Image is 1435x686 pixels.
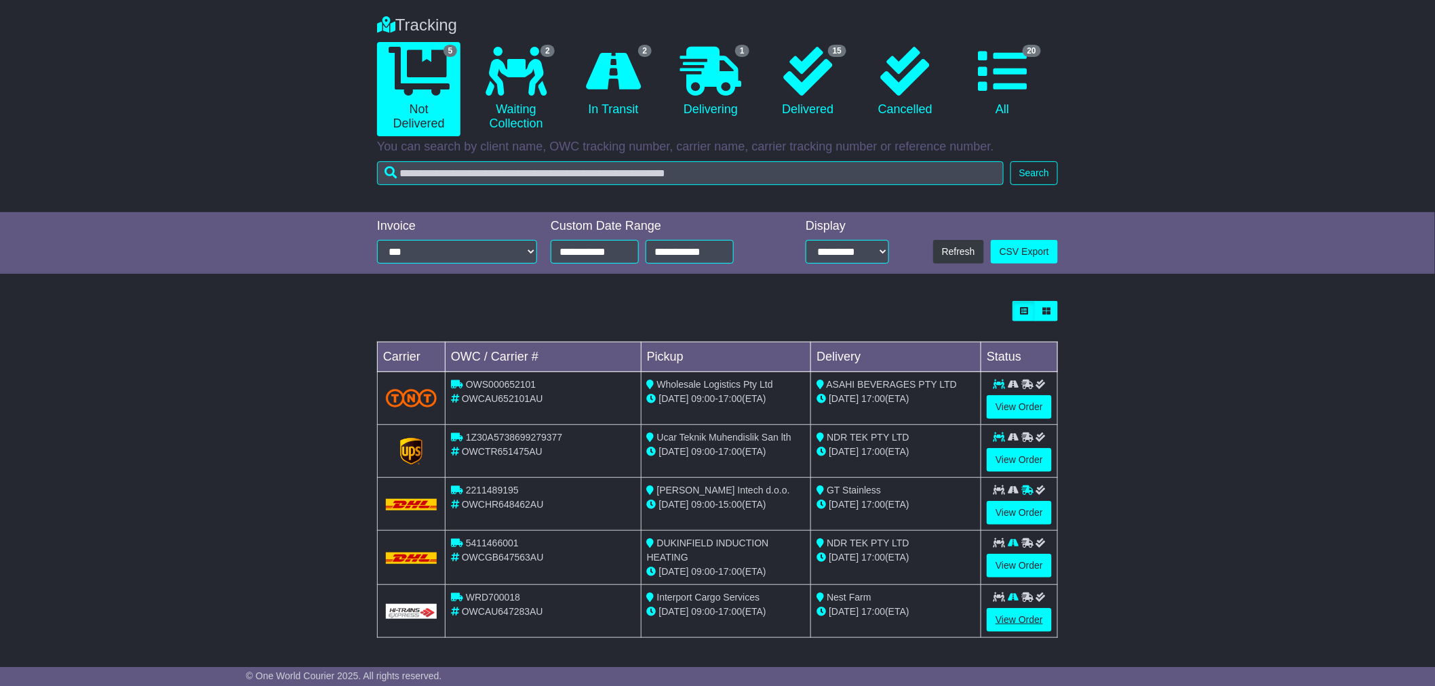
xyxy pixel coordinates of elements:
a: View Order [987,501,1052,525]
span: Interport Cargo Services [657,592,760,603]
div: (ETA) [817,392,975,406]
span: 20 [1023,45,1041,57]
span: [DATE] [829,446,859,457]
span: 17:00 [718,566,742,577]
span: NDR TEK PTY LTD [827,432,909,443]
img: DHL.png [386,499,437,510]
span: [DATE] [829,606,859,617]
span: ASAHI BEVERAGES PTY LTD [827,379,957,390]
a: Cancelled [863,42,947,122]
a: 2 Waiting Collection [474,42,557,136]
span: OWS000652101 [466,379,536,390]
td: OWC / Carrier # [446,342,642,372]
span: [DATE] [659,446,689,457]
span: GT Stainless [827,485,881,496]
div: (ETA) [817,445,975,459]
span: [DATE] [659,393,689,404]
a: View Order [987,608,1052,632]
span: 2211489195 [466,485,519,496]
span: [DATE] [829,393,859,404]
span: 15:00 [718,499,742,510]
a: View Order [987,448,1052,472]
span: DUKINFIELD INDUCTION HEATING [647,538,769,563]
span: [DATE] [659,499,689,510]
span: 1Z30A5738699279377 [466,432,562,443]
span: [PERSON_NAME] Intech d.o.o. [657,485,790,496]
span: 09:00 [692,566,715,577]
span: 5 [444,45,458,57]
a: CSV Export [991,240,1058,264]
span: OWCGB647563AU [462,552,544,563]
span: 17:00 [861,552,885,563]
a: View Order [987,395,1052,419]
td: Delivery [811,342,981,372]
a: 5 Not Delivered [377,42,460,136]
span: 17:00 [861,393,885,404]
td: Status [981,342,1058,372]
span: © One World Courier 2025. All rights reserved. [246,670,442,681]
span: Nest Farm [827,592,871,603]
span: 09:00 [692,499,715,510]
span: 15 [828,45,846,57]
div: - (ETA) [647,445,806,459]
div: - (ETA) [647,565,806,579]
p: You can search by client name, OWC tracking number, carrier name, carrier tracking number or refe... [377,140,1058,155]
span: OWCAU647283AU [462,606,543,617]
span: 2 [540,45,555,57]
span: OWCHR648462AU [462,499,544,510]
div: (ETA) [817,550,975,565]
div: - (ETA) [647,392,806,406]
div: - (ETA) [647,498,806,512]
span: [DATE] [829,499,859,510]
a: 1 Delivering [669,42,752,122]
a: View Order [987,554,1052,578]
td: Carrier [378,342,446,372]
span: [DATE] [829,552,859,563]
div: (ETA) [817,498,975,512]
span: 17:00 [861,606,885,617]
button: Search [1010,161,1058,185]
a: 20 All [961,42,1044,122]
span: Ucar Teknik Muhendislik San lth [657,432,791,443]
a: 2 In Transit [572,42,655,122]
span: 17:00 [718,446,742,457]
button: Refresh [933,240,984,264]
span: 09:00 [692,393,715,404]
img: GetCarrierServiceLogo [400,438,423,465]
span: 17:00 [718,606,742,617]
div: (ETA) [817,605,975,619]
div: Custom Date Range [551,219,768,234]
span: 09:00 [692,606,715,617]
img: GetCarrierServiceLogo [386,604,437,619]
span: 17:00 [861,499,885,510]
span: WRD700018 [466,592,520,603]
span: 17:00 [861,446,885,457]
span: [DATE] [659,606,689,617]
div: - (ETA) [647,605,806,619]
span: NDR TEK PTY LTD [827,538,909,548]
span: 5411466001 [466,538,519,548]
span: 1 [735,45,749,57]
a: 15 Delivered [766,42,850,122]
td: Pickup [641,342,811,372]
div: Tracking [370,16,1065,35]
span: 2 [638,45,652,57]
span: [DATE] [659,566,689,577]
span: 17:00 [718,393,742,404]
img: DHL.png [386,552,437,563]
span: 09:00 [692,446,715,457]
img: TNT_Domestic.png [386,389,437,407]
span: OWCAU652101AU [462,393,543,404]
span: OWCTR651475AU [462,446,543,457]
span: Wholesale Logistics Pty Ltd [657,379,773,390]
div: Invoice [377,219,537,234]
div: Display [806,219,889,234]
